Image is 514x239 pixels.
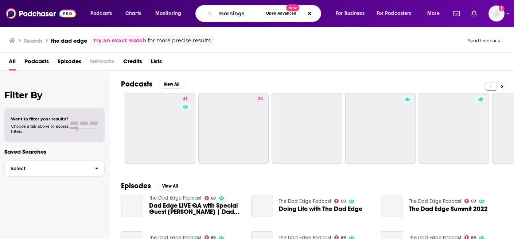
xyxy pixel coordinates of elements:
a: EpisodesView All [121,181,183,190]
span: Dad Edge LIVE QA with Special Guest [PERSON_NAME] | Dad Edge Live QA Mastermind [149,203,242,215]
a: Doing Life with The Dad Edge [251,195,273,217]
a: Dad Edge LIVE QA with Special Guest Ethan Hagner | Dad Edge Live QA Mastermind [121,195,143,217]
a: 69 [464,199,476,203]
a: The Dad Edge Podcast [409,198,462,204]
a: All [9,55,16,70]
a: Podcasts [24,55,49,70]
span: 69 [211,197,216,200]
span: New [286,4,299,11]
span: 69 [341,200,346,203]
a: 33 [255,96,266,102]
button: open menu [331,8,374,19]
a: 41 [125,93,195,164]
span: More [427,8,440,19]
a: Credits [123,55,142,70]
span: Charts [125,8,141,19]
span: for more precise results [148,36,211,45]
div: Search podcasts, credits, & more... [202,5,328,22]
h2: Filter By [4,90,105,100]
a: 41 [180,96,191,102]
h2: Episodes [121,181,151,190]
img: User Profile [488,5,505,22]
a: The Dad Edge Podcast [279,198,331,204]
a: 69 [205,196,216,200]
p: Saved Searches [4,148,105,155]
a: The Dad Edge Summit 2022 [409,206,488,212]
button: Open AdvancedNew [263,9,300,18]
button: View All [157,182,183,190]
span: Podcasts [90,8,112,19]
button: Select [4,160,105,177]
h3: Search [24,37,42,44]
span: 33 [258,96,263,103]
svg: Add a profile image [499,5,505,11]
span: Select [5,166,89,171]
button: open menu [422,8,449,19]
input: Search podcasts, credits, & more... [215,8,263,19]
button: Send feedback [466,38,502,44]
button: View All [158,80,184,89]
span: Open Advanced [266,12,296,15]
span: For Podcasters [377,8,412,19]
span: Monitoring [155,8,181,19]
span: Want to filter your results? [11,116,69,122]
a: 69 [334,199,346,203]
a: PodcastsView All [121,80,184,89]
a: Episodes [58,55,81,70]
h3: the dad edge [51,37,87,44]
img: Podchaser - Follow, Share and Rate Podcasts [6,7,76,20]
span: 41 [183,96,188,103]
a: Dad Edge LIVE QA with Special Guest Ethan Hagner | Dad Edge Live QA Mastermind [149,203,242,215]
a: Doing Life with The Dad Edge [279,206,362,212]
span: For Business [336,8,365,19]
a: Lists [151,55,162,70]
a: The Dad Edge Summit 2022 [381,195,403,217]
a: 33 [198,93,269,164]
a: Try an exact match [93,36,146,45]
span: Networks [90,55,114,70]
a: Show notifications dropdown [450,7,463,20]
button: Show profile menu [488,5,505,22]
button: open menu [372,8,422,19]
span: 69 [471,200,476,203]
span: Logged in as megcassidy [488,5,505,22]
span: Choose a tab above to access filters. [11,124,69,134]
button: open menu [85,8,121,19]
a: Charts [121,8,145,19]
h2: Podcasts [121,80,152,89]
a: Show notifications dropdown [468,7,480,20]
button: open menu [150,8,191,19]
a: The Dad Edge Podcast [149,195,202,201]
